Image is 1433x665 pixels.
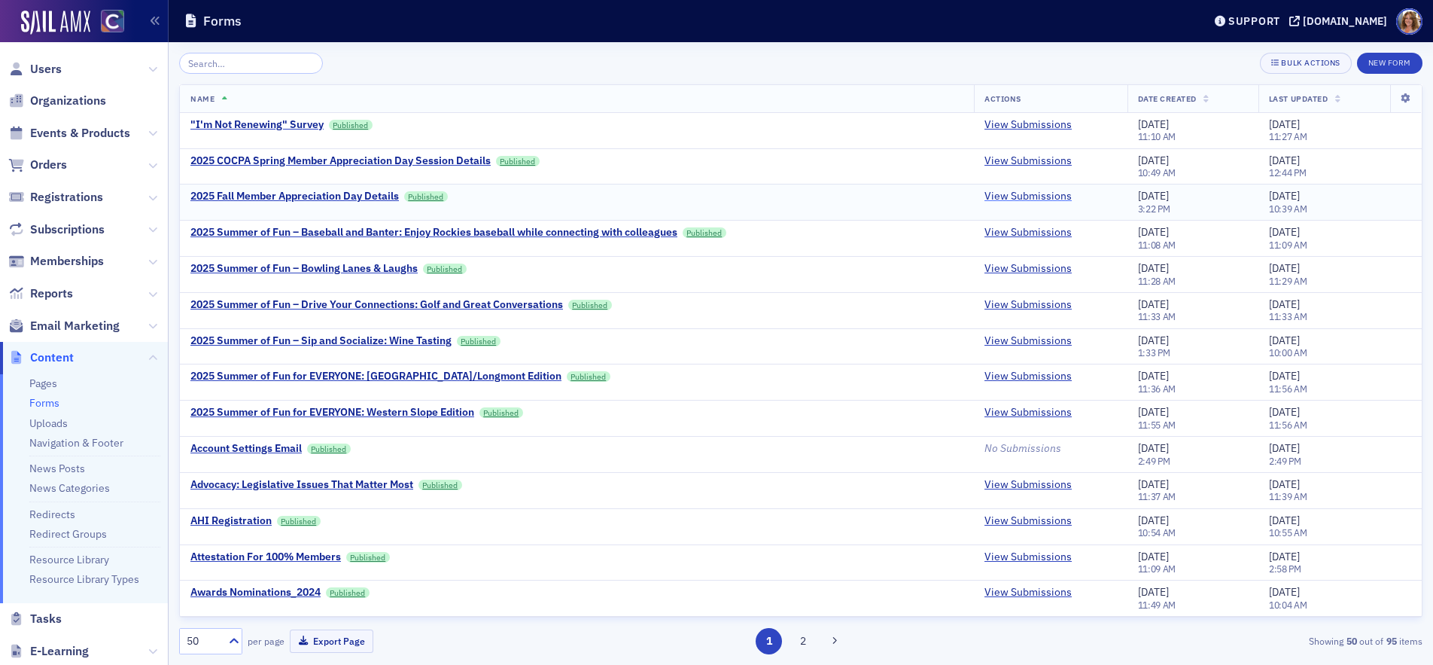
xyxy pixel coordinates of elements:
[1138,117,1169,131] span: [DATE]
[1138,203,1170,215] time: 3:22 PM
[567,371,610,382] a: Published
[1269,526,1307,538] time: 10:55 AM
[29,572,139,586] a: Resource Library Types
[1138,154,1169,167] span: [DATE]
[1269,419,1307,431] time: 11:56 AM
[29,553,109,566] a: Resource Library
[346,552,390,563] a: Published
[984,262,1072,276] a: View Submissions
[190,298,563,312] a: 2025 Summer of Fun – Drive Your Connections: Golf and Great Conversations
[29,481,110,495] a: News Categories
[1138,490,1176,502] time: 11:37 AM
[30,611,62,627] span: Tasks
[1357,55,1422,69] a: New Form
[30,285,73,302] span: Reports
[190,442,302,456] a: Account Settings Email
[1138,261,1169,275] span: [DATE]
[1269,225,1300,239] span: [DATE]
[568,300,612,310] a: Published
[190,551,341,564] div: Attestation For 100% Members
[8,61,62,78] a: Users
[1138,346,1170,358] time: 1:33 PM
[984,514,1072,528] a: View Submissions
[1269,441,1300,455] span: [DATE]
[1269,334,1300,347] span: [DATE]
[1138,599,1176,611] time: 11:49 AM
[1269,297,1300,311] span: [DATE]
[984,442,1117,456] div: No Submissions
[8,189,103,206] a: Registrations
[277,516,321,526] a: Published
[190,226,677,239] a: 2025 Summer of Fun – Baseball and Banter: Enjoy Rockies baseball while connecting with colleagues
[1269,203,1307,215] time: 10:39 AM
[179,53,323,74] input: Search…
[984,406,1072,419] a: View Submissions
[1269,383,1307,395] time: 11:56 AM
[190,93,214,104] span: Name
[30,221,105,238] span: Subscriptions
[1269,490,1307,502] time: 11:39 AM
[418,480,462,490] a: Published
[326,587,370,598] a: Published
[30,349,74,366] span: Content
[248,634,284,648] label: per page
[8,253,104,270] a: Memberships
[984,334,1072,348] a: View Submissions
[190,190,399,203] a: 2025 Fall Member Appreciation Day Details
[1269,599,1307,611] time: 10:04 AM
[1269,117,1300,131] span: [DATE]
[8,318,120,334] a: Email Marketing
[1138,189,1169,203] span: [DATE]
[8,349,74,366] a: Content
[1269,346,1307,358] time: 10:00 AM
[190,514,272,528] a: AHI Registration
[984,298,1072,312] a: View Submissions
[479,407,523,418] a: Published
[1269,130,1307,142] time: 11:27 AM
[1138,477,1169,491] span: [DATE]
[1396,8,1422,35] span: Profile
[190,406,474,419] a: 2025 Summer of Fun for EVERYONE: Western Slope Edition
[1138,297,1169,311] span: [DATE]
[1138,441,1169,455] span: [DATE]
[1269,563,1301,575] time: 2:58 PM
[190,478,413,492] div: Advocacy: Legislative Issues That Matter Most
[8,285,73,302] a: Reports
[30,61,62,78] span: Users
[29,508,75,521] a: Redirects
[30,643,89,660] span: E-Learning
[984,478,1072,492] a: View Submissions
[8,125,130,142] a: Events & Products
[1138,239,1176,251] time: 11:08 AM
[30,125,130,142] span: Events & Products
[1269,477,1300,491] span: [DATE]
[1343,634,1359,648] strong: 50
[190,118,324,132] a: "I'm Not Renewing" Survey
[1138,369,1169,383] span: [DATE]
[984,190,1072,203] a: View Submissions
[1138,383,1176,395] time: 11:36 AM
[21,11,90,35] img: SailAMX
[90,10,124,35] a: View Homepage
[1269,369,1300,383] span: [DATE]
[1383,634,1399,648] strong: 95
[984,586,1072,599] a: View Submissions
[984,93,1021,104] span: Actions
[756,628,782,654] button: 1
[1138,585,1169,599] span: [DATE]
[1269,93,1328,104] span: Last Updated
[984,118,1072,132] a: View Submissions
[1269,310,1307,322] time: 11:33 AM
[8,93,106,109] a: Organizations
[190,262,418,276] a: 2025 Summer of Fun – Bowling Lanes & Laughs
[1138,275,1176,287] time: 11:28 AM
[290,630,373,653] button: Export Page
[1303,14,1387,28] div: [DOMAIN_NAME]
[1269,166,1307,178] time: 12:44 PM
